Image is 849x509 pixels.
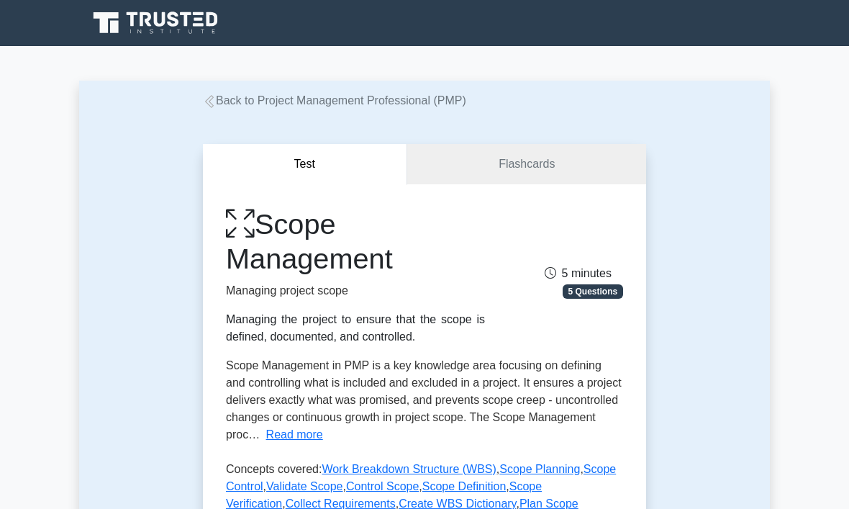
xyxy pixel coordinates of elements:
[266,426,323,443] button: Read more
[226,359,622,441] span: Scope Management in PMP is a key knowledge area focusing on defining and controlling what is incl...
[226,463,616,492] a: Scope Control
[346,480,419,492] a: Control Scope
[226,311,485,346] div: Managing the project to ensure that the scope is defined, documented, and controlled.
[322,463,496,475] a: Work Breakdown Structure (WBS)
[422,480,507,492] a: Scope Definition
[203,94,466,107] a: Back to Project Management Professional (PMP)
[545,267,612,279] span: 5 minutes
[266,480,342,492] a: Validate Scope
[499,463,580,475] a: Scope Planning
[226,207,485,276] h1: Scope Management
[407,144,646,185] a: Flashcards
[563,284,623,299] span: 5 Questions
[226,282,485,299] p: Managing project scope
[203,144,407,185] button: Test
